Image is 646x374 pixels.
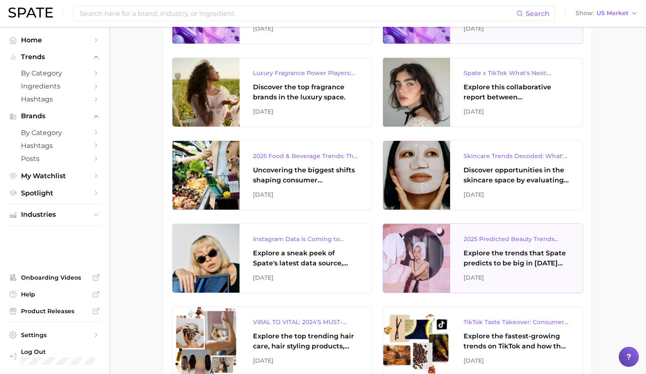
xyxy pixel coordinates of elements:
button: Trends [7,51,102,63]
img: SPATE [8,8,53,18]
a: Ingredients [7,80,102,93]
a: Posts [7,152,102,165]
a: Luxury Fragrance Power Players: Consumers’ Brand FavoritesDiscover the top fragrance brands in th... [172,57,372,127]
a: My Watchlist [7,169,102,182]
a: Log out. Currently logged in with e-mail marissa.callender@digitas.com. [7,345,102,367]
div: Spate x TikTok What's Next: Beauty Edition [464,68,569,78]
div: Luxury Fragrance Power Players: Consumers’ Brand Favorites [253,68,359,78]
span: by Category [21,69,88,77]
span: Product Releases [21,307,88,315]
div: [DATE] [253,356,359,366]
div: Explore this collaborative report between [PERSON_NAME] and TikTok to explore the next big beauty... [464,82,569,102]
a: Onboarding Videos [7,271,102,284]
a: 2025 Predicted Beauty Trends ReportExplore the trends that Spate predicts to be big in [DATE] acr... [383,223,583,293]
a: Help [7,288,102,301]
div: Explore the top trending hair care, hair styling products, and hair colors driving the TikTok hai... [253,331,359,351]
span: by Category [21,129,88,137]
a: Instagram Data is Coming to SpateExplore a sneak peek of Spate's latest data source, Instagram, t... [172,223,372,293]
div: [DATE] [253,23,359,34]
a: by Category [7,126,102,139]
button: ShowUS Market [573,8,640,19]
span: Help [21,291,88,298]
div: [DATE] [253,190,359,200]
div: TikTok Taste Takeover: Consumers' Favorite Flavors [464,317,569,327]
div: [DATE] [464,23,569,34]
span: Search [526,10,550,18]
a: Skincare Trends Decoded: What's Popular According to Google Search & TikTokDiscover opportunities... [383,140,583,210]
span: Ingredients [21,82,88,90]
a: Home [7,34,102,47]
div: Instagram Data is Coming to Spate [253,234,359,244]
a: Product Releases [7,305,102,317]
span: Log Out [21,348,112,356]
span: Show [576,11,594,16]
a: by Category [7,67,102,80]
div: Explore a sneak peek of Spate's latest data source, Instagram, through this spotlight report. [253,248,359,268]
button: Brands [7,110,102,122]
span: Hashtags [21,95,88,103]
div: Discover opportunities in the skincare space by evaluating the face product and face concerns dri... [464,165,569,185]
span: Onboarding Videos [21,274,88,281]
a: Spotlight [7,187,102,200]
div: [DATE] [253,273,359,283]
div: 2025 Food & Beverage Trends: The Biggest Trends According to TikTok & Google Search [253,151,359,161]
div: [DATE] [253,106,359,117]
button: Industries [7,208,102,221]
div: [DATE] [464,273,569,283]
input: Search here for a brand, industry, or ingredient [79,6,516,21]
div: Explore the trends that Spate predicts to be big in [DATE] across the skin, hair, makeup, body, a... [464,248,569,268]
span: Posts [21,155,88,163]
a: Spate x TikTok What's Next: Beauty EditionExplore this collaborative report between [PERSON_NAME]... [383,57,583,127]
a: Settings [7,329,102,341]
a: 2025 Food & Beverage Trends: The Biggest Trends According to TikTok & Google SearchUncovering the... [172,140,372,210]
div: Uncovering the biggest shifts shaping consumer preferences. [253,165,359,185]
span: Spotlight [21,189,88,197]
span: Industries [21,211,88,218]
div: [DATE] [464,190,569,200]
div: VIRAL TO VITAL: 2024’S MUST-KNOW HAIR TRENDS ON TIKTOK [253,317,359,327]
div: 2025 Predicted Beauty Trends Report [464,234,569,244]
div: Discover the top fragrance brands in the luxury space. [253,82,359,102]
div: Skincare Trends Decoded: What's Popular According to Google Search & TikTok [464,151,569,161]
span: Hashtags [21,142,88,150]
span: Trends [21,53,88,61]
div: [DATE] [464,356,569,366]
span: Settings [21,331,88,339]
span: US Market [597,11,628,16]
a: Hashtags [7,139,102,152]
div: Explore the fastest-growing trends on TikTok and how they reveal consumers' growing preferences. [464,331,569,351]
span: Brands [21,112,88,120]
span: Home [21,36,88,44]
div: [DATE] [464,106,569,117]
a: Hashtags [7,93,102,106]
span: My Watchlist [21,172,88,180]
